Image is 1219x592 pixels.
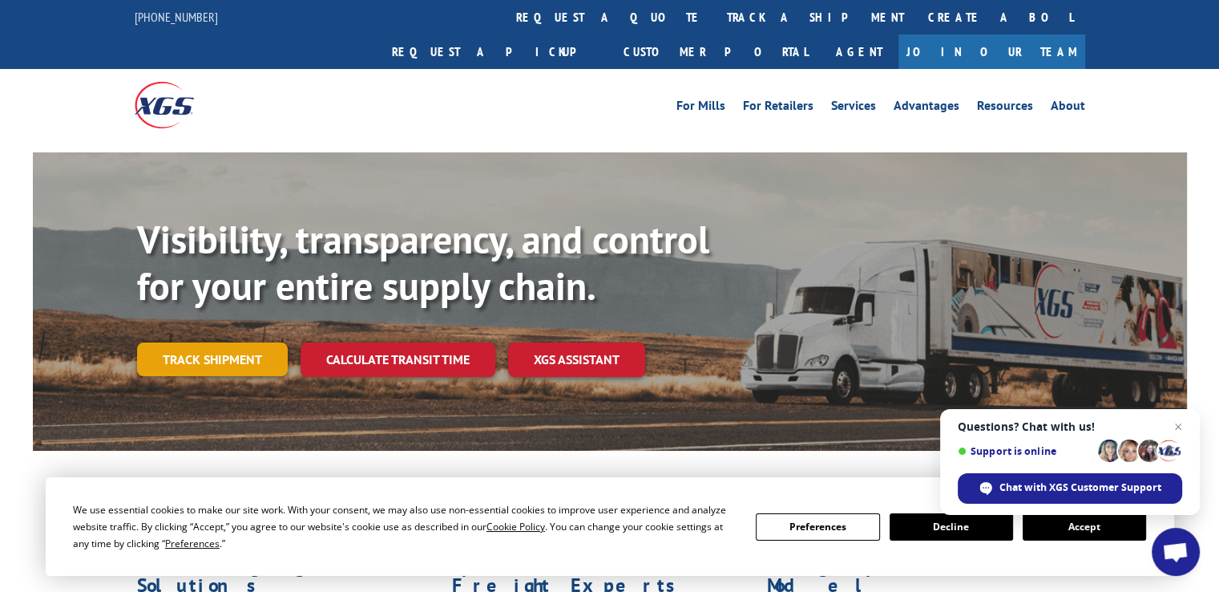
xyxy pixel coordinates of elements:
[756,513,879,541] button: Preferences
[165,537,220,550] span: Preferences
[676,99,725,117] a: For Mills
[958,473,1182,504] div: Chat with XGS Customer Support
[137,343,288,376] a: Track shipment
[831,99,876,117] a: Services
[135,9,218,25] a: [PHONE_NUMBER]
[380,34,612,69] a: Request a pickup
[1023,513,1146,541] button: Accept
[486,520,545,533] span: Cookie Policy
[1152,528,1200,576] div: Open chat
[999,480,1161,495] span: Chat with XGS Customer Support
[898,34,1085,69] a: Join Our Team
[977,99,1033,117] a: Resources
[958,420,1182,433] span: Questions? Chat with us!
[890,513,1013,541] button: Decline
[508,343,645,377] a: XGS ASSISTANT
[743,99,813,117] a: For Retailers
[958,445,1092,457] span: Support is online
[612,34,820,69] a: Customer Portal
[46,477,1174,576] div: Cookie Consent Prompt
[1169,417,1188,436] span: Close chat
[73,501,737,552] div: We use essential cookies to make our site work. With your consent, we may also use non-essential ...
[301,343,495,377] a: Calculate transit time
[1051,99,1085,117] a: About
[137,214,709,310] b: Visibility, transparency, and control for your entire supply chain.
[894,99,959,117] a: Advantages
[820,34,898,69] a: Agent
